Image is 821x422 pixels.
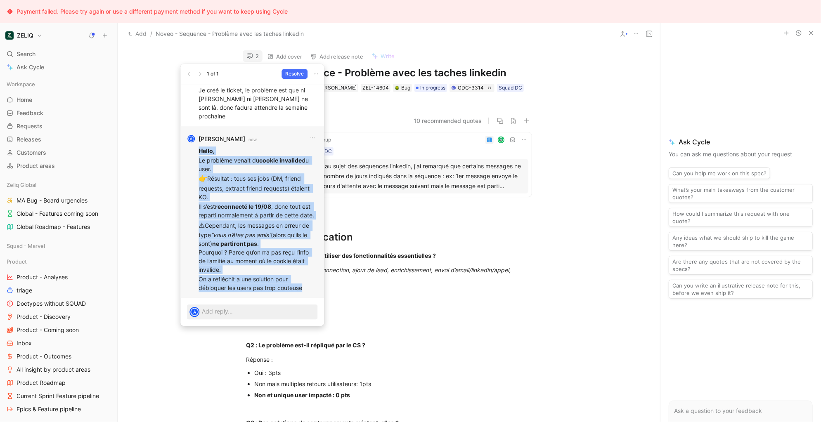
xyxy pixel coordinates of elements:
strong: [PERSON_NAME] [199,134,245,144]
strong: ne partiront pas [212,240,257,247]
small: now [248,136,257,143]
button: Resolve [282,69,308,79]
span: 👉 [199,174,207,182]
strong: reconnecté le 19/08 [215,203,271,210]
span: Resolve [285,70,304,78]
p: Le problème venait du du user. Résultat : tous ses jobs (DM, friend requests, extract friend requ... [199,156,317,201]
span: ⚠ [199,221,205,229]
div: A [188,136,194,141]
p: Cependant, les messages en erreur de type (alors qu’ils le sont) . Pourquoi ? Parce qu’on n’a pas... [199,220,317,274]
div: A [190,308,199,316]
p: Il s’est , donc tout est reparti normalement à partir de cette date. [199,202,317,219]
em: “vous n’êtes pas amis” [211,231,271,238]
strong: cookie invalide [259,157,302,164]
p: Je créé le ticket, le problème est que ni [PERSON_NAME] ni [PERSON_NAME] ne sont là. donc fadura ... [199,86,317,120]
p: j'ai remarqué des incohérences en Juillet sur les extraction d'invitation LinkedIn - c'est à dire... [199,50,317,85]
p: On a réfléchit a une solution pour débloquer les users pas trop couteuse [199,275,317,292]
strong: Hello, [199,147,215,154]
div: 1 of 1 [207,70,219,78]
